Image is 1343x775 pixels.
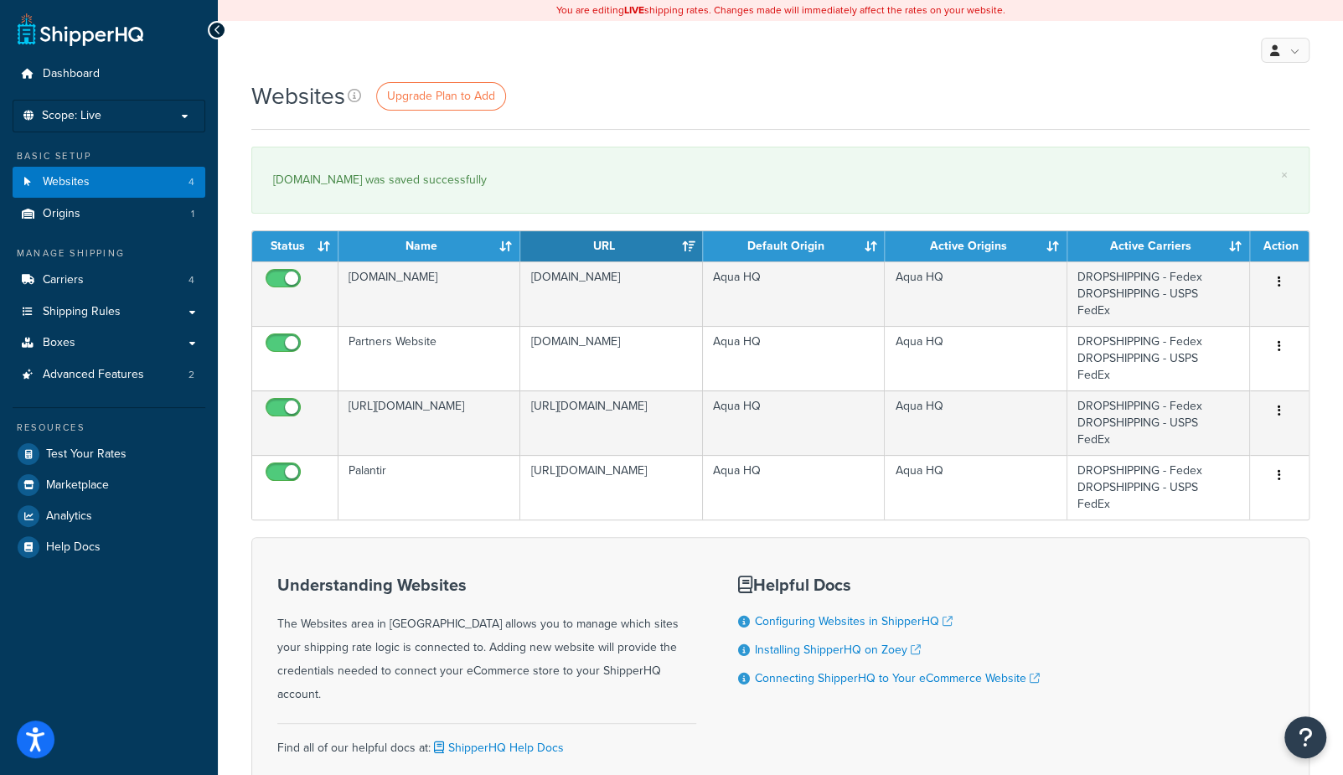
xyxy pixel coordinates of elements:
[703,261,886,326] td: Aqua HQ
[738,576,1040,594] h3: Helpful Docs
[703,390,886,455] td: Aqua HQ
[755,669,1040,687] a: Connecting ShipperHQ to Your eCommerce Website
[43,207,80,221] span: Origins
[703,455,886,519] td: Aqua HQ
[885,231,1067,261] th: Active Origins: activate to sort column ascending
[338,326,520,390] td: Partners Website
[755,612,953,630] a: Configuring Websites in ShipperHQ
[13,532,205,562] a: Help Docs
[376,82,506,111] a: Upgrade Plan to Add
[703,326,886,390] td: Aqua HQ
[703,231,886,261] th: Default Origin: activate to sort column ascending
[273,168,1288,192] div: [DOMAIN_NAME] was saved successfully
[277,723,696,760] div: Find all of our helpful docs at:
[43,305,121,319] span: Shipping Rules
[13,59,205,90] a: Dashboard
[13,265,205,296] a: Carriers 4
[338,261,520,326] td: [DOMAIN_NAME]
[18,13,143,46] a: ShipperHQ Home
[46,509,92,524] span: Analytics
[13,297,205,328] a: Shipping Rules
[251,80,345,112] h1: Websites
[431,739,564,757] a: ShipperHQ Help Docs
[43,175,90,189] span: Websites
[43,336,75,350] span: Boxes
[13,439,205,469] a: Test Your Rates
[277,576,696,594] h3: Understanding Websites
[755,641,921,659] a: Installing ShipperHQ on Zoey
[1067,455,1250,519] td: DROPSHIPPING - Fedex DROPSHIPPING - USPS FedEx
[13,328,205,359] a: Boxes
[13,199,205,230] a: Origins 1
[13,167,205,198] a: Websites 4
[885,326,1067,390] td: Aqua HQ
[885,261,1067,326] td: Aqua HQ
[338,455,520,519] td: Palantir
[189,273,194,287] span: 4
[13,167,205,198] li: Websites
[46,478,109,493] span: Marketplace
[885,455,1067,519] td: Aqua HQ
[624,3,644,18] b: LIVE
[189,175,194,189] span: 4
[13,501,205,531] a: Analytics
[13,470,205,500] a: Marketplace
[43,368,144,382] span: Advanced Features
[520,326,702,390] td: [DOMAIN_NAME]
[252,231,338,261] th: Status: activate to sort column ascending
[1067,390,1250,455] td: DROPSHIPPING - Fedex DROPSHIPPING - USPS FedEx
[520,231,702,261] th: URL: activate to sort column ascending
[189,368,194,382] span: 2
[520,261,702,326] td: [DOMAIN_NAME]
[338,231,520,261] th: Name: activate to sort column ascending
[520,455,702,519] td: [URL][DOMAIN_NAME]
[43,67,100,81] span: Dashboard
[1284,716,1326,758] button: Open Resource Center
[46,540,101,555] span: Help Docs
[1067,231,1250,261] th: Active Carriers: activate to sort column ascending
[13,265,205,296] li: Carriers
[338,390,520,455] td: [URL][DOMAIN_NAME]
[1067,261,1250,326] td: DROPSHIPPING - Fedex DROPSHIPPING - USPS FedEx
[520,390,702,455] td: [URL][DOMAIN_NAME]
[42,109,101,123] span: Scope: Live
[13,149,205,163] div: Basic Setup
[387,87,495,105] span: Upgrade Plan to Add
[1250,231,1309,261] th: Action
[43,273,84,287] span: Carriers
[277,576,696,706] div: The Websites area in [GEOGRAPHIC_DATA] allows you to manage which sites your shipping rate logic ...
[1281,168,1288,182] a: ×
[46,447,127,462] span: Test Your Rates
[885,390,1067,455] td: Aqua HQ
[1067,326,1250,390] td: DROPSHIPPING - Fedex DROPSHIPPING - USPS FedEx
[191,207,194,221] span: 1
[13,359,205,390] a: Advanced Features 2
[13,421,205,435] div: Resources
[13,359,205,390] li: Advanced Features
[13,246,205,261] div: Manage Shipping
[13,199,205,230] li: Origins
